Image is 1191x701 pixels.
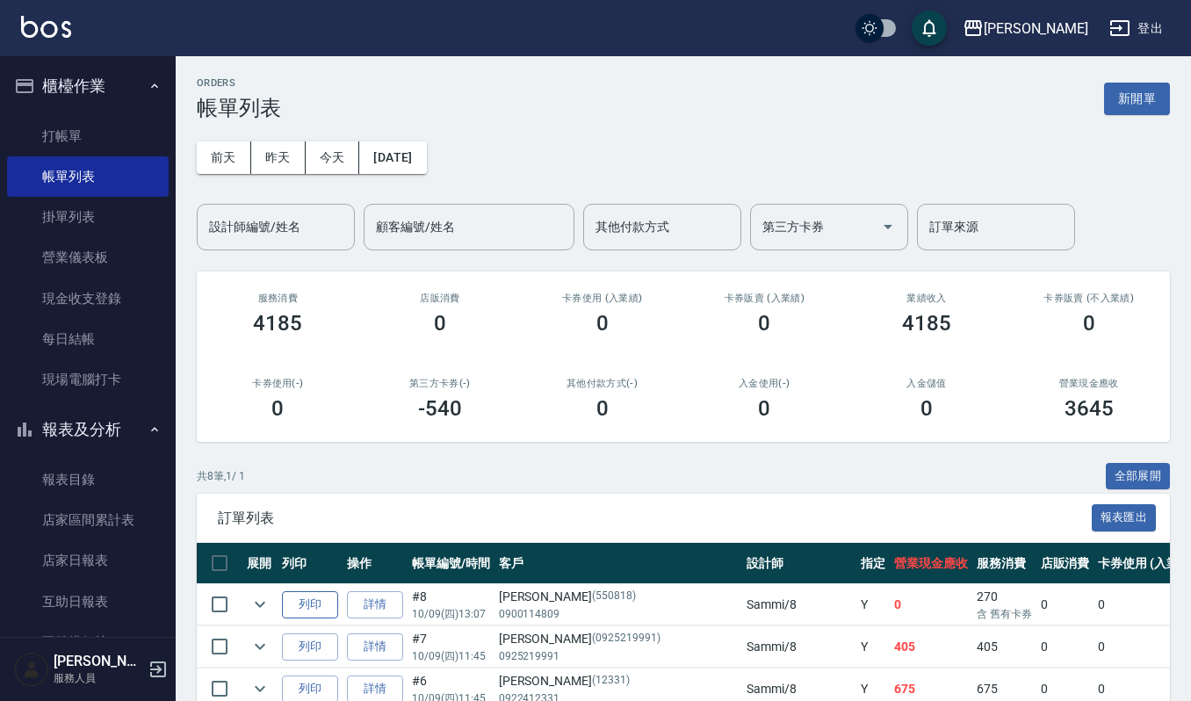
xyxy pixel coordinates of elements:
p: 10/09 (四) 11:45 [412,648,490,664]
a: 報表匯出 [1092,509,1157,525]
button: 列印 [282,591,338,618]
td: #8 [408,584,494,625]
div: [PERSON_NAME] [984,18,1088,40]
td: 405 [890,626,972,668]
div: [PERSON_NAME] [499,672,738,690]
h3: 3645 [1065,396,1114,421]
a: 店家日報表 [7,540,169,581]
h3: 服務消費 [218,293,338,304]
h2: 入金儲值 [867,378,987,389]
h3: 帳單列表 [197,96,281,120]
h5: [PERSON_NAME] [54,653,143,670]
td: Y [856,626,890,668]
button: 報表匯出 [1092,504,1157,531]
button: 報表及分析 [7,407,169,452]
h3: 0 [596,396,609,421]
h3: 0 [271,396,284,421]
a: 報表目錄 [7,459,169,500]
th: 展開 [242,543,278,584]
h2: 其他付款方式(-) [542,378,662,389]
button: expand row [247,591,273,618]
button: save [912,11,947,46]
h3: 4185 [253,311,302,336]
a: 新開單 [1104,90,1170,106]
td: 0 [1036,626,1094,668]
a: 掛單列表 [7,197,169,237]
a: 營業儀表板 [7,237,169,278]
h2: ORDERS [197,77,281,89]
p: 共 8 筆, 1 / 1 [197,468,245,484]
td: Y [856,584,890,625]
p: (550818) [592,588,636,606]
h2: 卡券販賣 (不入業績) [1029,293,1149,304]
h3: 0 [758,396,770,421]
button: 昨天 [251,141,306,174]
h2: 店販消費 [380,293,501,304]
img: Person [14,652,49,687]
h3: 0 [596,311,609,336]
th: 指定 [856,543,890,584]
a: 互助日報表 [7,582,169,622]
th: 店販消費 [1036,543,1094,584]
th: 設計師 [742,543,856,584]
h3: 0 [434,311,446,336]
h3: 4185 [902,311,951,336]
th: 列印 [278,543,343,584]
button: 新開單 [1104,83,1170,115]
th: 客戶 [494,543,742,584]
button: 列印 [282,633,338,661]
h2: 業績收入 [867,293,987,304]
a: 打帳單 [7,116,169,156]
button: [DATE] [359,141,426,174]
td: 0 [890,584,972,625]
p: 10/09 (四) 13:07 [412,606,490,622]
button: 登出 [1102,12,1170,45]
span: 訂單列表 [218,509,1092,527]
a: 互助排行榜 [7,622,169,662]
h3: -540 [418,396,462,421]
button: expand row [247,633,273,660]
p: 0900114809 [499,606,738,622]
a: 店家區間累計表 [7,500,169,540]
h3: 0 [1083,311,1095,336]
a: 每日結帳 [7,319,169,359]
button: 櫃檯作業 [7,63,169,109]
p: 含 舊有卡券 [977,606,1032,622]
img: Logo [21,16,71,38]
td: 405 [972,626,1036,668]
button: 今天 [306,141,360,174]
td: #7 [408,626,494,668]
h2: 卡券使用 (入業績) [542,293,662,304]
button: 全部展開 [1106,463,1171,490]
a: 現場電腦打卡 [7,359,169,400]
th: 操作 [343,543,408,584]
th: 帳單編號/時間 [408,543,494,584]
a: 現金收支登錄 [7,278,169,319]
div: [PERSON_NAME] [499,588,738,606]
a: 帳單列表 [7,156,169,197]
button: [PERSON_NAME] [956,11,1095,47]
h2: 卡券使用(-) [218,378,338,389]
p: (12331) [592,672,630,690]
td: 270 [972,584,1036,625]
button: 前天 [197,141,251,174]
p: 服務人員 [54,670,143,686]
th: 服務消費 [972,543,1036,584]
h2: 第三方卡券(-) [380,378,501,389]
a: 詳情 [347,633,403,661]
a: 詳情 [347,591,403,618]
h3: 0 [920,396,933,421]
div: [PERSON_NAME] [499,630,738,648]
p: 0925219991 [499,648,738,664]
td: Sammi /8 [742,584,856,625]
p: (0925219991) [592,630,660,648]
h3: 0 [758,311,770,336]
th: 營業現金應收 [890,543,972,584]
h2: 營業現金應收 [1029,378,1149,389]
button: Open [874,213,902,241]
h2: 入金使用(-) [704,378,825,389]
td: 0 [1036,584,1094,625]
td: Sammi /8 [742,626,856,668]
h2: 卡券販賣 (入業績) [704,293,825,304]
